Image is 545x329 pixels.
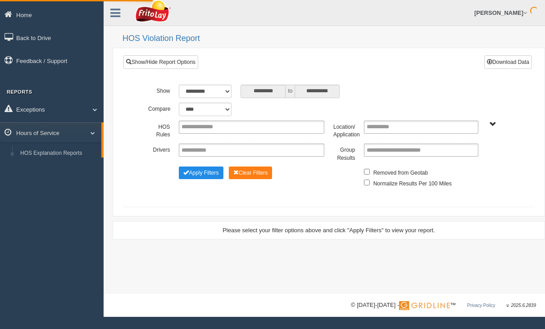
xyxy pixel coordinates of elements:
label: Show [144,85,174,95]
a: Privacy Policy [467,303,495,308]
h2: HOS Violation Report [123,34,536,43]
a: HOS Explanation Reports [16,145,101,162]
label: Removed from Geotab [373,167,428,177]
span: to [286,85,295,98]
div: © [DATE]-[DATE] - ™ [351,301,536,310]
label: HOS Rules [144,121,174,139]
label: Location/ Application [329,121,359,139]
label: Compare [144,103,174,113]
label: Group Results [329,144,359,162]
img: Gridline [399,301,450,310]
button: Change Filter Options [179,167,223,179]
label: Normalize Results Per 100 Miles [373,177,452,188]
a: Show/Hide Report Options [123,55,198,69]
button: Download Data [484,55,532,69]
div: Please select your filter options above and click "Apply Filters" to view your report. [121,226,537,234]
label: Drivers [144,144,174,154]
button: Change Filter Options [229,167,272,179]
span: v. 2025.6.2839 [507,303,536,308]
